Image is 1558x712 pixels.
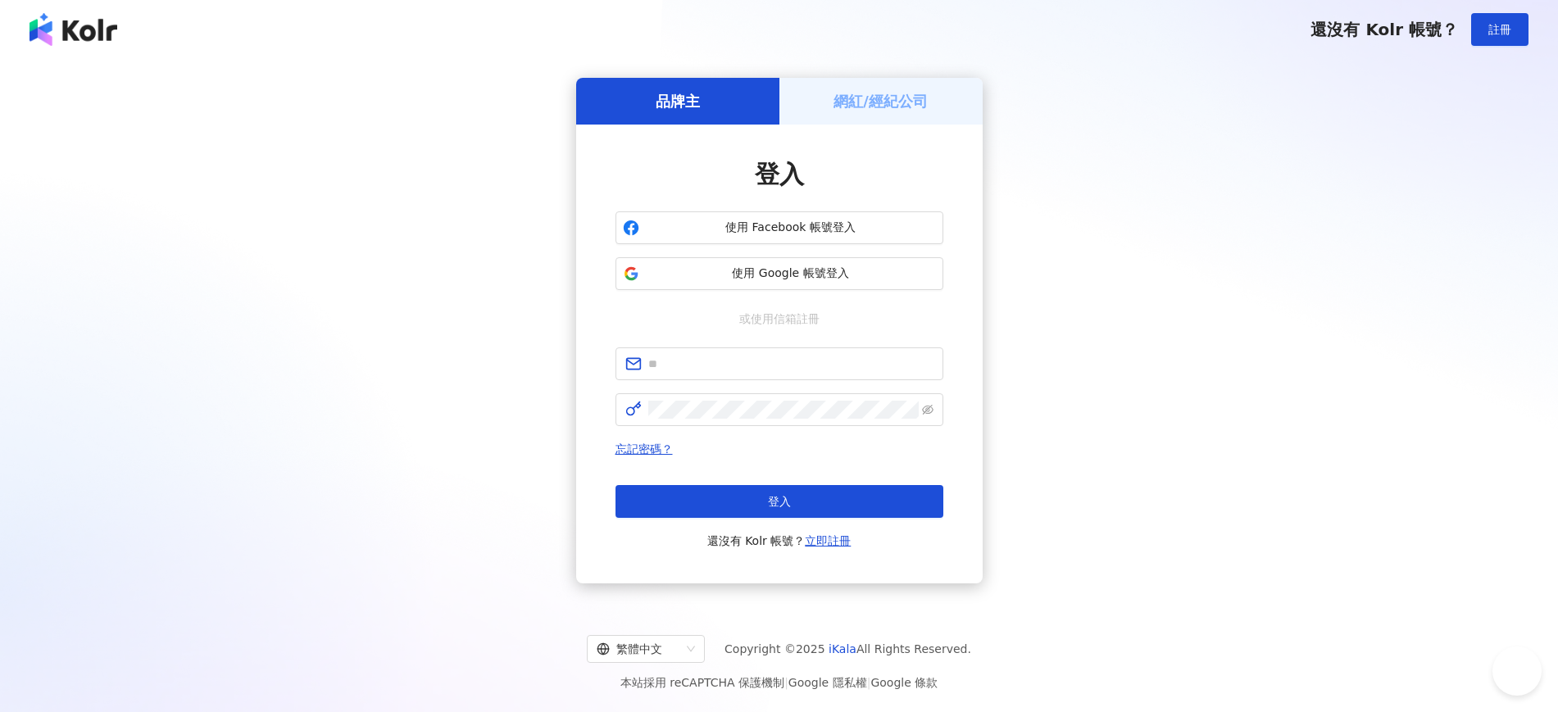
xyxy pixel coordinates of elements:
div: 繁體中文 [597,636,680,662]
button: 註冊 [1471,13,1528,46]
span: 註冊 [1488,23,1511,36]
span: Copyright © 2025 All Rights Reserved. [724,639,971,659]
span: 登入 [755,160,804,188]
a: Google 隱私權 [788,676,867,689]
a: 立即註冊 [805,534,851,547]
a: Google 條款 [870,676,938,689]
h5: 品牌主 [656,91,700,111]
button: 登入 [615,485,943,518]
button: 使用 Facebook 帳號登入 [615,211,943,244]
span: 或使用信箱註冊 [728,310,831,328]
h5: 網紅/經紀公司 [834,91,928,111]
span: eye-invisible [922,404,933,415]
span: | [784,676,788,689]
span: 還沒有 Kolr 帳號？ [1310,20,1458,39]
span: 本站採用 reCAPTCHA 保護機制 [620,673,938,692]
a: 忘記密碼？ [615,442,673,456]
span: 使用 Facebook 帳號登入 [646,220,936,236]
span: 使用 Google 帳號登入 [646,265,936,282]
span: 還沒有 Kolr 帳號？ [707,531,852,551]
button: 使用 Google 帳號登入 [615,257,943,290]
img: logo [30,13,117,46]
span: | [867,676,871,689]
span: 登入 [768,495,791,508]
iframe: Help Scout Beacon - Open [1492,646,1542,696]
a: iKala [829,642,856,655]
